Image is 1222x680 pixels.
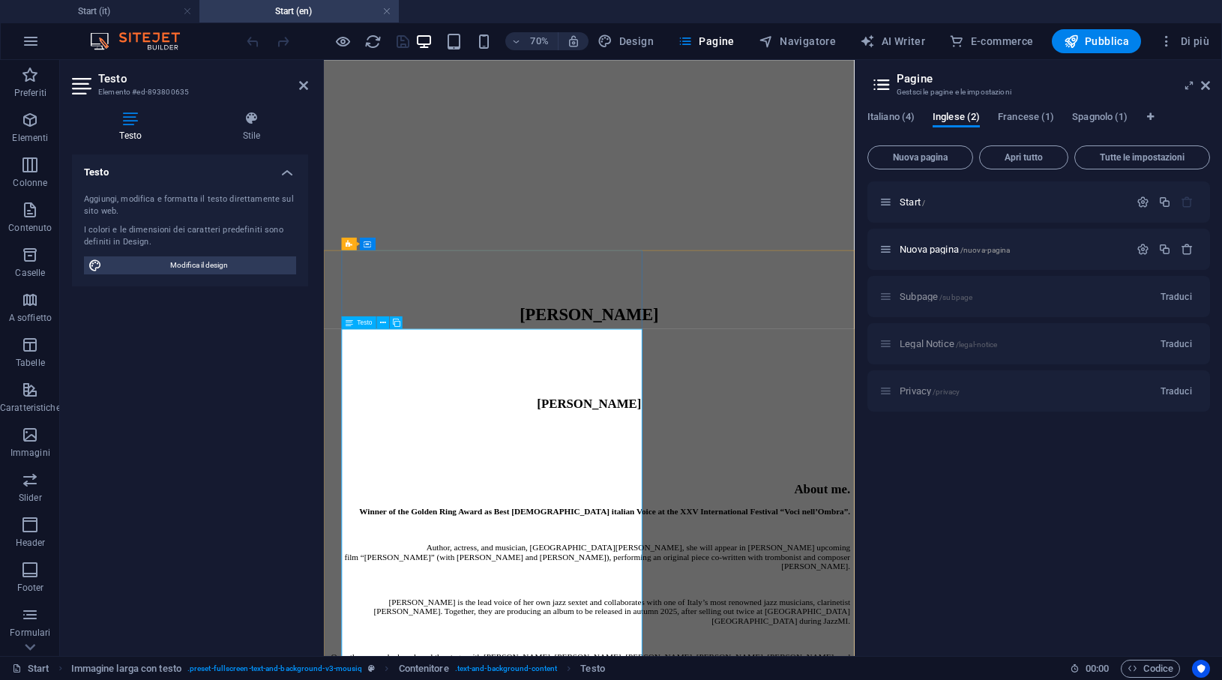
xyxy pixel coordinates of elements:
[1181,196,1194,208] div: La pagina iniziale non può essere eliminata
[1052,29,1142,53] button: Pubblica
[1064,34,1130,49] span: Pubblica
[1128,660,1173,678] span: Codice
[867,111,1210,139] div: Schede lingua
[1121,660,1180,678] button: Codice
[364,33,382,50] i: Ricarica la pagina
[358,319,373,325] span: Testo
[84,256,296,274] button: Modifica il design
[1181,243,1194,256] div: Rimuovi
[86,32,199,50] img: Editor Logo
[900,244,1010,255] span: Fai clic per aprire la pagina
[368,664,375,673] i: Questo elemento è un preset personalizzabile
[567,34,580,48] i: Quando ridimensioni, regola automaticamente il livello di zoom in modo che corrisponda al disposi...
[580,660,604,678] span: Fai clic per selezionare. Doppio clic per modificare
[1192,660,1210,678] button: Usercentrics
[364,32,382,50] button: reload
[1155,285,1198,309] button: Traduci
[1086,660,1109,678] span: 00 00
[84,193,296,218] div: Aggiungi, modifica e formatta il testo direttamente sul sito web.
[16,537,46,549] p: Header
[12,132,48,144] p: Elementi
[986,153,1062,162] span: Apri tutto
[960,246,1011,254] span: /nuova-pagina
[98,85,278,99] h3: Elemento #ed-893800635
[528,32,552,50] h6: 70%
[1153,29,1215,53] button: Di più
[10,447,50,459] p: Immagini
[592,29,660,53] div: Design (Ctrl+Alt+Y)
[8,222,52,234] p: Contenuto
[1072,108,1128,129] span: Spagnolo (1)
[17,582,44,594] p: Footer
[895,197,1129,207] div: Start/
[399,660,449,678] span: Fai clic per selezionare. Doppio clic per modificare
[1074,145,1210,169] button: Tutte le impostazioni
[1096,663,1098,674] span: :
[895,244,1129,254] div: Nuova pagina/nuova-pagina
[949,34,1033,49] span: E-commerce
[1159,34,1209,49] span: Di più
[1155,379,1198,403] button: Traduci
[51,639,752,652] strong: Winner of the Golden Ring Award as Best [DEMOGRAPHIC_DATA] italian Voice at the XXV International...
[16,357,45,369] p: Tabelle
[678,34,735,49] span: Pagine
[196,111,309,142] h4: Stile
[860,34,925,49] span: AI Writer
[1161,338,1192,350] span: Traduci
[979,145,1068,169] button: Apri tutto
[10,627,50,639] p: Formulari
[15,267,45,279] p: Caselle
[13,177,47,189] p: Colonne
[592,29,660,53] button: Design
[1158,243,1171,256] div: Duplicato
[9,312,52,324] p: A soffietto
[505,32,559,50] button: 70%
[759,34,836,49] span: Navigatore
[1161,291,1192,303] span: Traduci
[1137,243,1149,256] div: Impostazioni
[14,87,46,99] p: Preferiti
[19,492,42,504] p: Slider
[1161,385,1192,397] span: Traduci
[1081,153,1203,162] span: Tutte le impostazioni
[854,29,931,53] button: AI Writer
[71,660,605,678] nav: breadcrumb
[1158,196,1171,208] div: Duplicato
[867,145,973,169] button: Nuova pagina
[72,154,308,181] h4: Testo
[933,108,980,129] span: Inglese (2)
[1070,660,1110,678] h6: Tempo sessione
[897,72,1210,85] h2: Pagine
[71,660,181,678] span: Fai clic per selezionare. Doppio clic per modificare
[998,108,1054,129] span: Francese (1)
[1137,196,1149,208] div: Impostazioni
[867,108,915,129] span: Italiano (4)
[598,34,654,49] span: Design
[199,3,399,19] h4: Start (en)
[84,224,296,249] div: I colori e le dimensioni dei caratteri predefiniti sono definiti in Design.
[897,85,1180,99] h3: Gestsci le pagine e le impostazioni
[187,660,362,678] span: . preset-fullscreen-text-and-background-v3-mousiq
[334,32,352,50] button: Clicca qui per lasciare la modalità di anteprima e continuare la modifica
[98,72,308,85] h2: Testo
[455,660,558,678] span: . text-and-background-content
[900,196,925,208] span: Fai clic per aprire la pagina
[1155,332,1198,356] button: Traduci
[753,29,842,53] button: Navigatore
[943,29,1039,53] button: E-commerce
[12,660,49,678] a: Fai clic per annullare la selezione. Doppio clic per aprire le pagine
[106,256,292,274] span: Modifica il design
[72,111,196,142] h4: Testo
[922,199,925,207] span: /
[874,153,966,162] span: Nuova pagina
[672,29,741,53] button: Pagine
